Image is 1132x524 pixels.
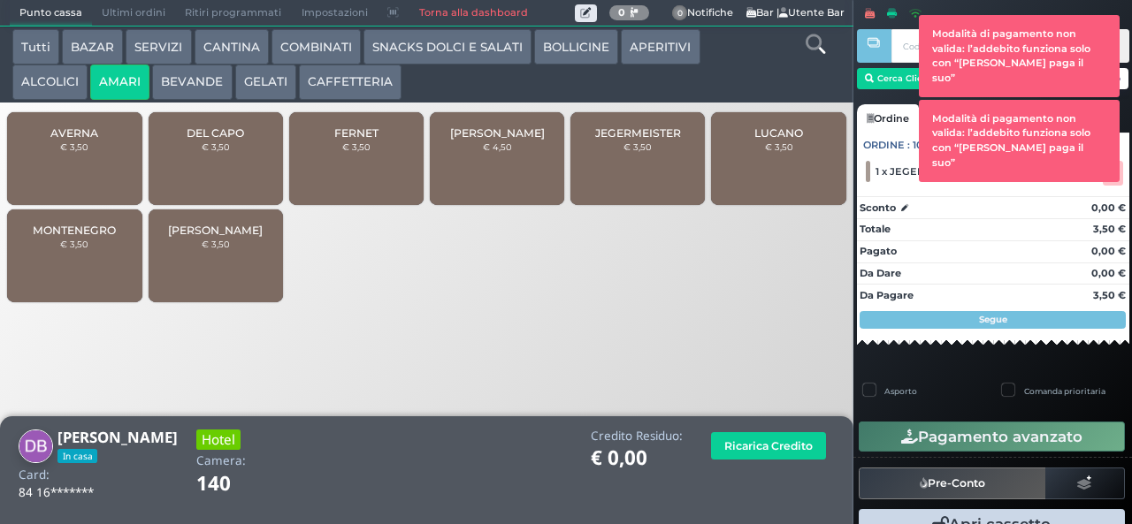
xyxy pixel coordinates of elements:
b: [PERSON_NAME] [57,427,178,447]
strong: 3,50 € [1093,223,1126,235]
button: ALCOLICI [12,65,88,100]
button: Pagamento avanzato [859,421,1125,452]
h4: Card: [19,468,50,482]
h3: Hotel [196,429,241,450]
a: Torna alla dashboard [409,1,537,26]
label: Comanda prioritaria [1024,385,1105,397]
button: COMBINATI [272,29,361,65]
span: MONTENEGRO [33,224,116,237]
strong: Da Pagare [860,289,914,301]
span: Ultimi ordini [92,1,175,26]
button: BOLLICINE [534,29,618,65]
button: GELATI [235,65,296,100]
span: JEGERMEISTER [595,126,681,140]
strong: 0,00 € [1091,201,1126,214]
strong: Totale [860,223,891,235]
h4: Camera: [196,454,246,467]
strong: Sconto [860,201,896,216]
button: AMARI [90,65,149,100]
span: AVERNA [50,126,98,140]
strong: 3,50 € [1093,289,1126,301]
small: € 3,50 [623,141,652,152]
button: BEVANDE [152,65,232,100]
span: FERNET [334,126,379,140]
span: Impostazioni [292,1,378,26]
strong: Pagato [860,245,897,257]
small: € 3,50 [342,141,371,152]
button: APERITIVI [621,29,700,65]
small: € 3,50 [202,141,230,152]
h1: € 0,00 [591,447,683,469]
button: Ricarica Credito [711,432,826,459]
strong: 0,00 € [1091,267,1126,279]
button: Tutti [12,29,59,65]
span: Ordine : [863,138,910,153]
button: CAFFETTERIA [299,65,402,100]
span: DEL CAPO [187,126,244,140]
h1: 140 [196,473,280,495]
strong: Da Dare [860,267,901,279]
input: Codice Cliente [891,29,1060,63]
button: BAZAR [62,29,123,65]
small: € 4,50 [483,141,512,152]
span: [PERSON_NAME] [168,224,263,237]
span: Punto cassa [10,1,92,26]
span: 0 [672,5,688,21]
a: Ordine [857,104,919,133]
button: SERVIZI [126,29,191,65]
small: € 3,50 [60,239,88,249]
span: Ritiri programmati [175,1,291,26]
strong: 0,00 € [1091,245,1126,257]
b: 0 [618,6,625,19]
button: Pre-Conto [859,467,1046,499]
span: [PERSON_NAME] [450,126,545,140]
div: Modalità di pagamento non valida: l’addebito funziona solo con “[PERSON_NAME] paga il suo” [920,101,1120,181]
img: DANIEL BRUNO [19,429,53,464]
small: € 3,50 [202,239,230,249]
div: Modalità di pagamento non valida: l’addebito funziona solo con “[PERSON_NAME] paga il suo” [920,16,1120,96]
span: LUCANO [754,126,803,140]
small: € 3,50 [60,141,88,152]
button: Cerca Cliente [857,68,946,89]
span: In casa [57,449,97,463]
button: SNACKS DOLCI E SALATI [363,29,532,65]
small: € 3,50 [765,141,793,152]
button: CANTINA [195,29,269,65]
h4: Credito Residuo: [591,429,683,443]
label: Asporto [884,385,917,397]
strong: Segue [979,314,1007,325]
span: 101359106323743591 [913,138,1015,153]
